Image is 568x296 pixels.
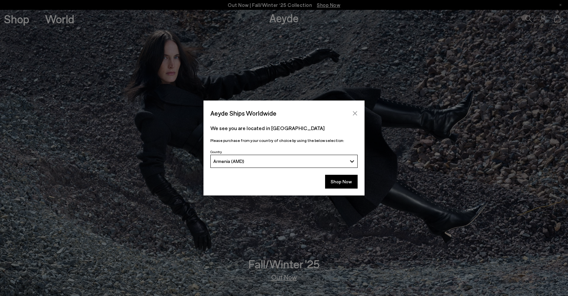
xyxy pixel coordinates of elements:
[210,124,358,132] p: We see you are located in [GEOGRAPHIC_DATA]
[210,107,276,119] span: Aeyde Ships Worldwide
[213,158,244,164] span: Armenia (AMD)
[350,108,360,118] button: Close
[210,150,222,154] span: Country
[210,137,358,144] p: Please purchase from your country of choice by using the below selection:
[325,175,358,189] button: Shop Now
